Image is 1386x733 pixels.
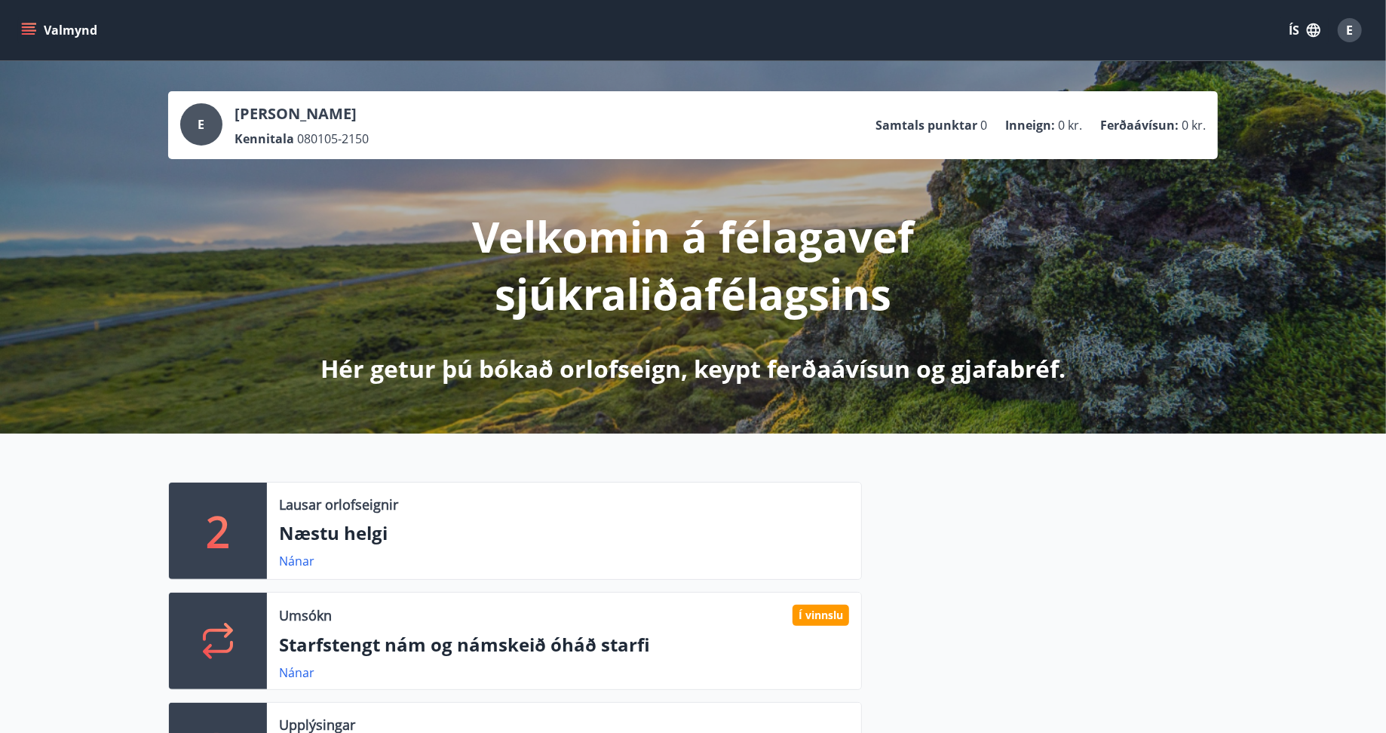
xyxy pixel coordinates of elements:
[1058,117,1082,133] span: 0 kr.
[1100,117,1179,133] p: Ferðaávísun :
[1182,117,1206,133] span: 0 kr.
[1332,12,1368,48] button: E
[1280,17,1329,44] button: ÍS
[297,130,369,147] span: 080105-2150
[793,605,849,626] div: Í vinnslu
[279,520,849,546] p: Næstu helgi
[279,553,314,569] a: Nánar
[235,103,369,124] p: [PERSON_NAME]
[980,117,987,133] span: 0
[295,207,1091,322] p: Velkomin á félagavef sjúkraliðafélagsins
[18,17,103,44] button: menu
[279,606,332,625] p: Umsókn
[279,664,314,681] a: Nánar
[206,502,230,560] p: 2
[1005,117,1055,133] p: Inneign :
[875,117,977,133] p: Samtals punktar
[198,116,205,133] span: E
[279,495,398,514] p: Lausar orlofseignir
[1347,22,1354,38] span: E
[279,632,849,658] p: Starfstengt nám og námskeið óháð starfi
[320,352,1066,385] p: Hér getur þú bókað orlofseign, keypt ferðaávísun og gjafabréf.
[235,130,294,147] p: Kennitala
